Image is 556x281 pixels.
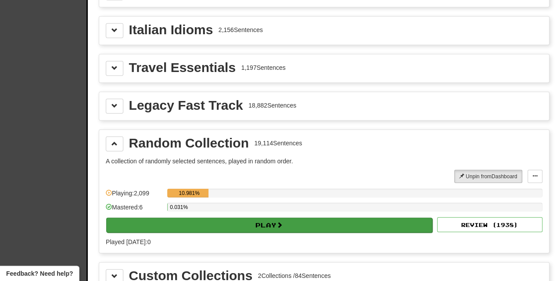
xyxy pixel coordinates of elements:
[106,189,163,203] div: Playing: 2,099
[129,23,213,36] div: Italian Idioms
[248,101,296,110] div: 18,882 Sentences
[129,99,243,112] div: Legacy Fast Track
[241,63,286,72] div: 1,197 Sentences
[106,157,542,166] p: A collection of randomly selected sentences, played in random order.
[129,61,236,74] div: Travel Essentials
[129,137,249,150] div: Random Collection
[170,189,208,198] div: 10.981%
[106,238,151,245] span: Played [DATE]: 0
[106,203,163,217] div: Mastered: 6
[219,25,263,34] div: 2,156 Sentences
[258,271,331,280] div: 2 Collections / 84 Sentences
[437,217,542,232] button: Review (1938)
[6,269,73,278] span: Open feedback widget
[106,218,432,233] button: Play
[254,139,302,148] div: 19,114 Sentences
[454,170,522,183] button: Unpin fromDashboard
